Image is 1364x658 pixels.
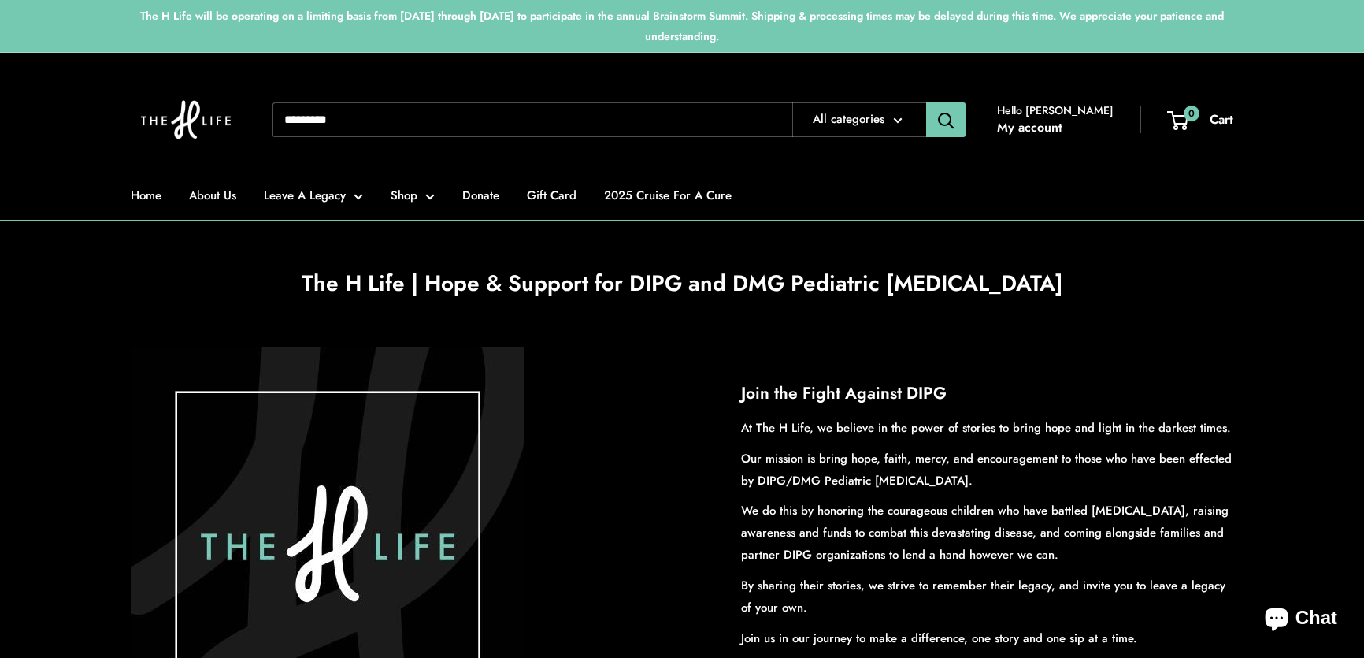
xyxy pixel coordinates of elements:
[741,627,1233,649] p: Join us in our journey to make a difference, one story and one sip at a time.
[741,417,1233,439] p: At The H Life, we believe in the power of stories to bring hope and light in the darkest times.
[189,184,236,206] a: About Us
[741,574,1233,619] p: By sharing their stories, we strive to remember their legacy, and invite you to leave a legacy of...
[462,184,499,206] a: Donate
[604,184,732,206] a: 2025 Cruise For A Cure
[997,100,1114,121] span: Hello [PERSON_NAME]
[391,184,435,206] a: Shop
[997,116,1062,139] a: My account
[264,184,363,206] a: Leave A Legacy
[527,184,576,206] a: Gift Card
[741,500,1233,566] p: We do this by honoring the courageous children who have battled [MEDICAL_DATA], raising awareness...
[926,102,966,137] button: Search
[1210,110,1233,128] span: Cart
[131,268,1233,299] h1: The H Life | Hope & Support for DIPG and DMG Pediatric [MEDICAL_DATA]
[131,184,161,206] a: Home
[131,69,241,171] img: The H Life
[1184,106,1199,121] span: 0
[1169,108,1233,132] a: 0 Cart
[741,448,1233,492] p: Our mission is bring hope, faith, mercy, and encouragement to those who have been effected by DIP...
[1251,594,1351,645] inbox-online-store-chat: Shopify online store chat
[272,102,792,137] input: Search...
[741,381,1233,407] h2: Join the Fight Against DIPG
